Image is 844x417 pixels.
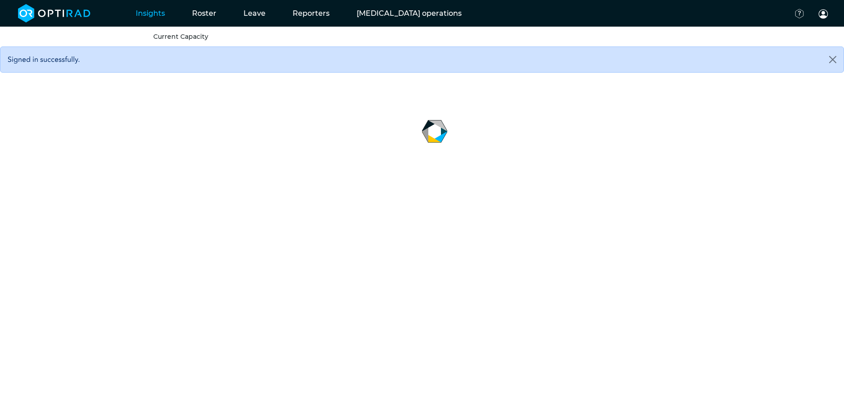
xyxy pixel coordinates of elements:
a: Current Capacity [153,32,208,41]
button: Close [822,47,844,72]
img: brand-opti-rad-logos-blue-and-white-d2f68631ba2948856bd03f2d395fb146ddc8fb01b4b6e9315ea85fa773367... [18,4,91,23]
